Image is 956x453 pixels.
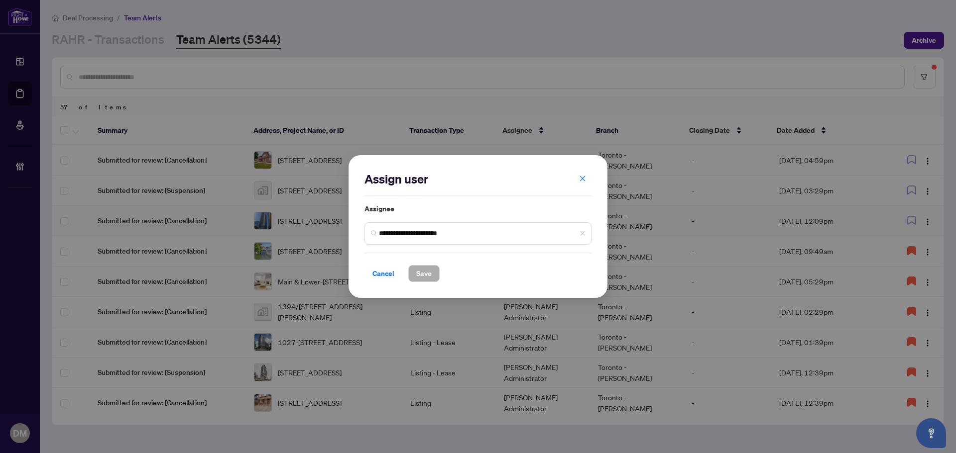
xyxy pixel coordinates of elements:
h2: Assign user [364,171,592,187]
button: Save [408,265,440,282]
button: Open asap [916,418,946,448]
span: Cancel [372,266,394,281]
span: close [579,175,586,182]
img: search_icon [371,230,377,236]
button: Cancel [364,265,402,282]
span: close [580,230,586,236]
label: Assignee [364,203,592,214]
